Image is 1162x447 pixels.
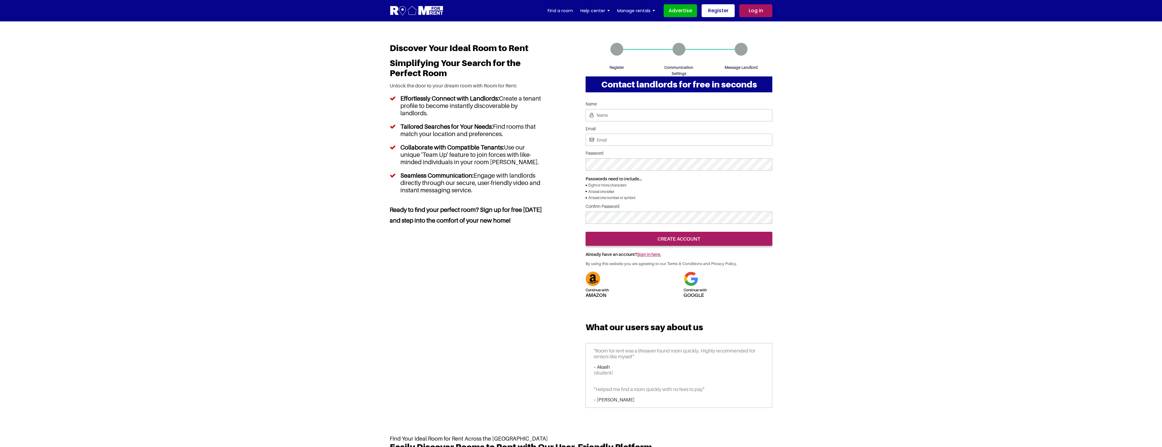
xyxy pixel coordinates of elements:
[586,272,600,286] img: Amazon
[723,65,759,71] span: Message Landlord
[594,364,764,370] h6: – Akash
[390,92,544,120] li: Create a tenant profile to become instantly discoverable by landlords.
[586,204,772,209] label: Confirm Password
[390,141,544,169] li: Use our unique 'Team Up' feature to join forces with like-minded individuals in your room [PERSON...
[586,260,772,267] p: By using this website you are agreeing to our Terms & Conditions and Privacy Policy.
[586,322,772,337] h3: What our users say about us
[684,288,772,293] span: Continue with
[586,134,772,146] input: Email
[684,272,698,286] img: Google
[586,246,772,260] h5: Already have an account?
[586,286,674,297] h5: Amazon
[390,120,544,141] li: Find rooms that match your location and preferences.
[586,175,772,182] p: Passwords need to include...
[586,195,772,201] li: At least one number or symbol
[586,102,772,107] label: Name
[586,109,772,121] input: Name
[390,43,544,58] h1: Discover Your Ideal Room to Rent
[400,144,504,151] h5: Collaborate with Compatible Tenants:
[739,4,772,17] a: Log in
[390,83,544,92] p: Unlock the door to your dream room with Room for Rent:
[586,189,772,195] li: At least one letter
[684,275,772,297] a: Continue withgoogle
[594,397,764,403] h6: – [PERSON_NAME]
[594,386,764,397] p: “Helped me find a room quickly with no fees to pay”
[580,6,610,15] a: Help center
[400,172,474,179] h5: Seamless Communication:
[586,232,772,246] input: create account
[390,58,544,83] h3: Simplifying Your Search for the Perfect Room
[390,5,444,17] img: Logo for Room for Rent, featuring a welcoming design with a house icon and modern typography
[400,95,499,102] h5: Effortlessly Connect with Landlords:
[586,275,674,297] a: Continue withAmazon
[702,4,735,17] a: Register
[586,151,772,156] label: Password
[586,182,772,188] li: Eight or more characters
[390,206,542,224] h5: Ready to find your perfect room? Sign up for free [DATE] and step into the comfort of your new home!
[400,123,493,130] h5: Tailored Searches for Your Needs:
[661,65,697,76] span: Communication Settings
[617,6,655,15] a: Manage rentals
[390,435,772,442] h2: Find Your Ideal Room for Rent Across the [GEOGRAPHIC_DATA]
[594,348,764,364] p: "Room for rent was a lifesaver found room quickly. Highly recommended for renters like myself"
[390,169,544,197] li: Engage with landlords directly through our secure, user-friendly video and instant messaging serv...
[684,286,772,297] h5: google
[664,4,697,17] a: Advertise
[598,65,635,71] span: Register
[548,6,573,15] a: Find a room
[637,252,661,257] a: Sign in here.
[586,76,772,92] h2: Contact landlords for free in seconds
[586,126,772,131] label: Email
[586,288,674,293] span: Continue with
